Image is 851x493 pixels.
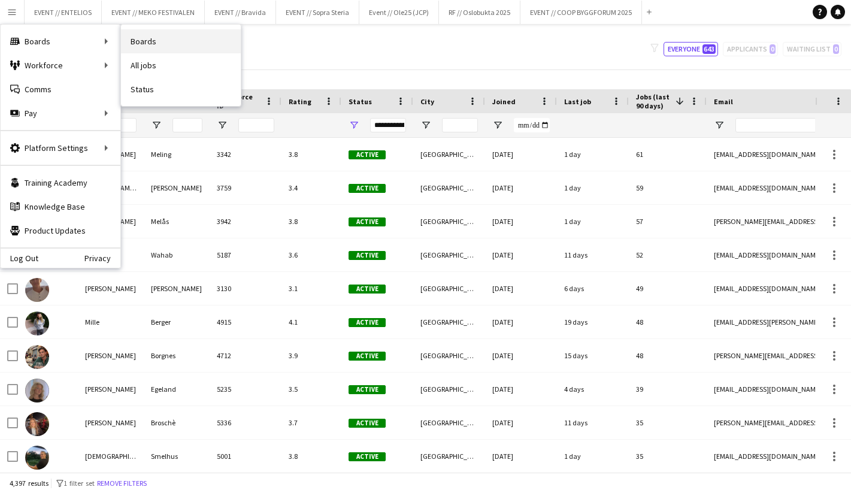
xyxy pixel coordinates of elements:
[629,373,707,406] div: 39
[281,171,341,204] div: 3.4
[349,184,386,193] span: Active
[629,339,707,372] div: 48
[102,1,205,24] button: EVENT // MEKO FESTIVALEN
[210,171,281,204] div: 3759
[78,306,144,338] div: Mille
[442,118,478,132] input: City Filter Input
[485,238,557,271] div: [DATE]
[349,150,386,159] span: Active
[238,118,274,132] input: Workforce ID Filter Input
[144,339,210,372] div: Borgnes
[349,318,386,327] span: Active
[557,171,629,204] div: 1 day
[107,118,137,132] input: First Name Filter Input
[629,138,707,171] div: 61
[217,120,228,131] button: Open Filter Menu
[121,53,241,77] a: All jobs
[1,136,120,160] div: Platform Settings
[289,97,311,106] span: Rating
[144,171,210,204] div: [PERSON_NAME]
[557,205,629,238] div: 1 day
[276,1,359,24] button: EVENT // Sopra Steria
[485,440,557,473] div: [DATE]
[210,440,281,473] div: 5001
[629,205,707,238] div: 57
[210,373,281,406] div: 5235
[210,406,281,439] div: 5336
[485,272,557,305] div: [DATE]
[359,1,439,24] button: Event // Ole25 (JCP)
[413,205,485,238] div: [GEOGRAPHIC_DATA]
[25,345,49,369] img: Wilmer Borgnes
[25,446,49,470] img: Christian Smelhus
[25,311,49,335] img: Mille Berger
[702,44,716,54] span: 643
[349,452,386,461] span: Active
[281,272,341,305] div: 3.1
[485,406,557,439] div: [DATE]
[485,306,557,338] div: [DATE]
[281,406,341,439] div: 3.7
[349,120,359,131] button: Open Filter Menu
[1,29,120,53] div: Boards
[1,219,120,243] a: Product Updates
[485,205,557,238] div: [DATE]
[413,373,485,406] div: [GEOGRAPHIC_DATA]
[420,97,434,106] span: City
[629,171,707,204] div: 59
[349,217,386,226] span: Active
[557,440,629,473] div: 1 day
[95,477,149,490] button: Remove filters
[557,238,629,271] div: 11 days
[78,272,144,305] div: [PERSON_NAME]
[413,272,485,305] div: [GEOGRAPHIC_DATA]
[413,306,485,338] div: [GEOGRAPHIC_DATA]
[520,1,642,24] button: EVENT // COOP BYGGFORUM 2025
[557,272,629,305] div: 6 days
[1,253,38,263] a: Log Out
[636,92,671,110] span: Jobs (last 90 days)
[349,251,386,260] span: Active
[485,339,557,372] div: [DATE]
[144,406,210,439] div: Broschè
[1,77,120,101] a: Comms
[557,339,629,372] div: 15 days
[413,238,485,271] div: [GEOGRAPHIC_DATA]
[420,120,431,131] button: Open Filter Menu
[413,171,485,204] div: [GEOGRAPHIC_DATA]
[78,339,144,372] div: [PERSON_NAME]
[485,138,557,171] div: [DATE]
[485,373,557,406] div: [DATE]
[144,373,210,406] div: Egeland
[205,1,276,24] button: EVENT // Bravida
[144,205,210,238] div: Melås
[210,138,281,171] div: 3342
[492,120,503,131] button: Open Filter Menu
[349,285,386,294] span: Active
[413,138,485,171] div: [GEOGRAPHIC_DATA]
[629,238,707,271] div: 52
[210,306,281,338] div: 4915
[664,42,718,56] button: Everyone643
[349,352,386,361] span: Active
[78,406,144,439] div: [PERSON_NAME]
[172,118,202,132] input: Last Name Filter Input
[281,373,341,406] div: 3.5
[413,339,485,372] div: [GEOGRAPHIC_DATA]
[1,101,120,125] div: Pay
[281,440,341,473] div: 3.8
[629,306,707,338] div: 48
[413,440,485,473] div: [GEOGRAPHIC_DATA]
[629,272,707,305] div: 49
[281,205,341,238] div: 3.8
[492,97,516,106] span: Joined
[349,97,372,106] span: Status
[25,412,49,436] img: Carla Broschè
[557,306,629,338] div: 19 days
[281,238,341,271] div: 3.6
[121,77,241,101] a: Status
[557,138,629,171] div: 1 day
[349,385,386,394] span: Active
[144,272,210,305] div: [PERSON_NAME]
[439,1,520,24] button: RF // Oslobukta 2025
